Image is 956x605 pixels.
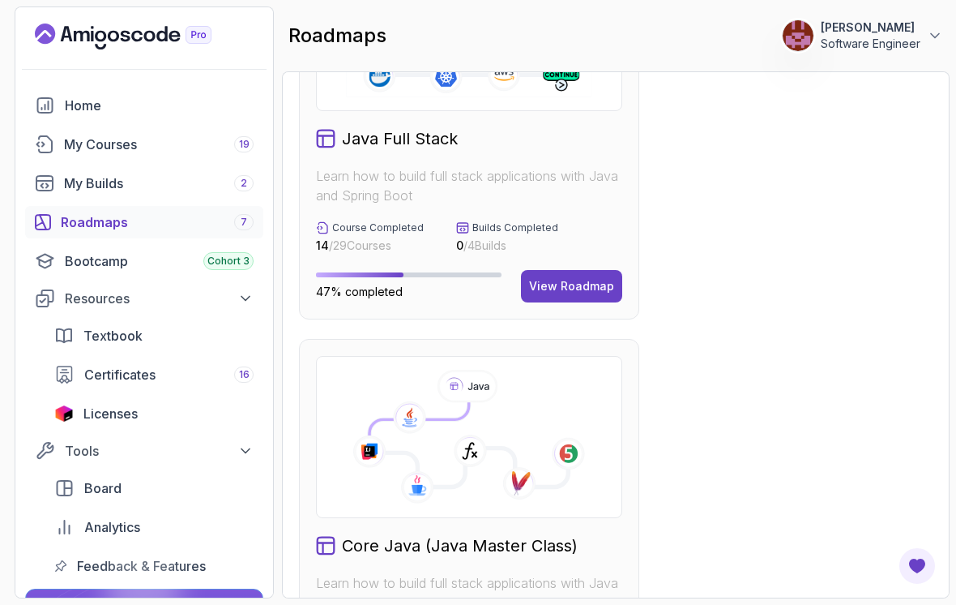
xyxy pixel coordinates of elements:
[65,251,254,271] div: Bootcamp
[316,238,329,252] span: 14
[25,128,263,161] a: courses
[821,36,920,52] p: Software Engineer
[65,441,254,461] div: Tools
[77,556,206,576] span: Feedback & Features
[45,320,263,352] a: textbook
[83,326,143,345] span: Textbook
[64,174,254,193] div: My Builds
[25,89,263,122] a: home
[65,96,254,115] div: Home
[65,289,254,308] div: Resources
[45,397,263,430] a: licenses
[25,167,263,200] a: builds
[84,478,122,498] span: Board
[472,221,558,234] p: Builds Completed
[316,285,403,298] span: 47% completed
[332,221,424,234] p: Course Completed
[241,216,247,229] span: 7
[821,19,920,36] p: [PERSON_NAME]
[316,238,424,254] p: / 29 Courses
[35,24,249,49] a: Landing page
[45,550,263,582] a: feedback
[64,135,254,154] div: My Courses
[207,255,250,268] span: Cohort 3
[456,238,463,252] span: 0
[54,405,74,422] img: jetbrains icon
[241,177,247,190] span: 2
[898,547,937,586] button: Open Feedback Button
[342,534,578,557] h2: Core Java (Java Master Class)
[456,238,558,254] p: / 4 Builds
[239,138,250,151] span: 19
[45,511,263,543] a: analytics
[25,284,263,313] button: Resources
[25,436,263,466] button: Tools
[529,278,614,294] div: View Roadmap
[783,20,813,51] img: user profile image
[25,206,263,238] a: roadmaps
[45,358,263,391] a: certificates
[239,368,250,381] span: 16
[83,404,138,423] span: Licenses
[45,472,263,504] a: board
[84,517,140,537] span: Analytics
[61,212,254,232] div: Roadmaps
[316,166,622,205] p: Learn how to build full stack applications with Java and Spring Boot
[782,19,943,52] button: user profile image[PERSON_NAME]Software Engineer
[288,23,386,49] h2: roadmaps
[342,127,458,150] h2: Java Full Stack
[25,245,263,277] a: bootcamp
[521,270,622,302] button: View Roadmap
[84,365,156,384] span: Certificates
